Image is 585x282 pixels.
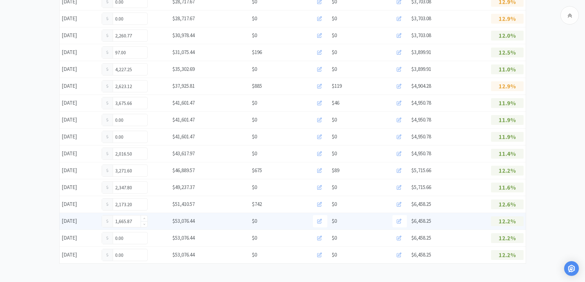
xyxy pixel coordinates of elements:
span: $3,899.91 [411,66,431,72]
span: $0 [252,133,257,141]
span: $6,458.25 [411,218,431,224]
span: $4,950.78 [411,99,431,106]
span: $0 [252,217,257,225]
span: $3,899.91 [411,49,431,56]
span: $3,703.08 [411,15,431,22]
span: $35,302.69 [172,66,195,72]
div: [DATE] [60,181,99,194]
span: Decrease Value [141,221,147,227]
span: Increase Value [141,215,147,221]
span: $41,601.47 [172,133,195,140]
span: $0 [252,65,257,73]
span: $0 [252,31,257,40]
p: 11.9% [491,132,524,142]
span: $0 [332,31,337,40]
span: $37,925.81 [172,83,195,89]
span: $0 [332,183,337,191]
span: $53,076.44 [172,251,195,258]
span: $5,715.66 [411,184,431,191]
p: 11.9% [491,115,524,125]
span: $41,601.47 [172,116,195,123]
i: icon: up [143,218,145,220]
p: 12.2% [491,166,524,176]
div: [DATE] [60,63,99,75]
span: $0 [332,234,337,242]
p: 12.5% [491,48,524,57]
div: [DATE] [60,12,99,25]
div: [DATE] [60,97,99,109]
span: $49,237.37 [172,184,195,191]
span: $196 [252,48,262,56]
div: [DATE] [60,147,99,160]
span: $742 [252,200,262,208]
span: $0 [332,217,337,225]
span: $0 [332,251,337,259]
span: $119 [332,82,342,90]
span: $885 [252,82,262,90]
div: [DATE] [60,215,99,227]
span: $0 [252,99,257,107]
div: [DATE] [60,232,99,244]
span: $89 [332,166,339,175]
span: $31,075.44 [172,49,195,56]
span: $0 [252,14,257,23]
span: $0 [252,251,257,259]
span: $46 [332,99,339,107]
span: $675 [252,166,262,175]
span: $4,950.78 [411,150,431,157]
p: 12.9% [491,14,524,24]
p: 11.6% [491,183,524,192]
span: $0 [332,65,337,73]
div: [DATE] [60,164,99,177]
span: $53,076.44 [172,234,195,241]
span: $0 [332,116,337,124]
span: $0 [252,116,257,124]
span: $4,950.78 [411,116,431,123]
span: $4,950.78 [411,133,431,140]
p: 12.9% [491,81,524,91]
div: Open Intercom Messenger [564,261,579,276]
p: 12.2% [491,233,524,243]
span: $41,601.47 [172,99,195,106]
div: [DATE] [60,46,99,59]
div: [DATE] [60,29,99,42]
span: $43,617.97 [172,150,195,157]
span: $6,458.25 [411,251,431,258]
div: [DATE] [60,198,99,211]
span: $0 [332,133,337,141]
span: $5,715.66 [411,167,431,174]
span: $46,889.57 [172,167,195,174]
span: $0 [332,149,337,158]
p: 11.9% [491,98,524,108]
span: $28,717.67 [172,15,195,22]
span: $6,458.25 [411,234,431,241]
p: 12.2% [491,216,524,226]
p: 12.0% [491,31,524,41]
div: [DATE] [60,249,99,261]
p: 12.6% [491,199,524,209]
span: $53,076.44 [172,218,195,224]
span: $0 [332,200,337,208]
p: 12.2% [491,250,524,260]
span: $30,978.44 [172,32,195,39]
div: [DATE] [60,130,99,143]
i: icon: down [143,223,145,225]
span: $0 [252,234,257,242]
span: $51,410.57 [172,201,195,207]
p: 11.0% [491,64,524,74]
div: [DATE] [60,114,99,126]
span: $0 [252,149,257,158]
span: $3,703.08 [411,32,431,39]
span: $0 [252,183,257,191]
span: $4,904.28 [411,83,431,89]
span: $0 [332,14,337,23]
span: $0 [332,48,337,56]
span: $6,458.25 [411,201,431,207]
div: [DATE] [60,80,99,92]
p: 11.4% [491,149,524,159]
